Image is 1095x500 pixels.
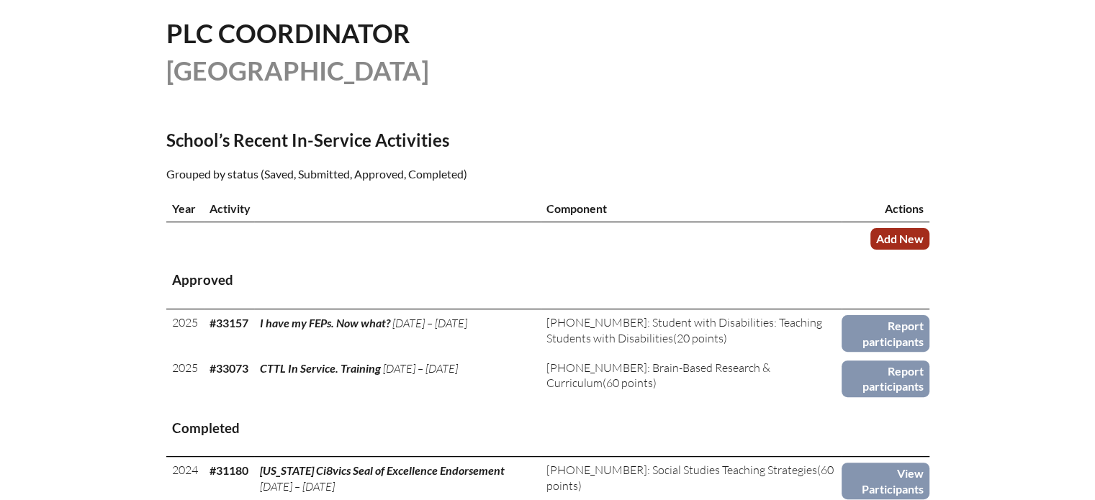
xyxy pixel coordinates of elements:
[166,165,673,183] p: Grouped by status (Saved, Submitted, Approved, Completed)
[541,355,842,400] td: (60 points)
[842,315,929,352] a: Report participants
[166,17,410,49] span: PLC Coordinator
[260,479,335,494] span: [DATE] – [DATE]
[166,195,204,222] th: Year
[392,316,467,330] span: [DATE] – [DATE]
[260,361,381,375] span: CTTL In Service. Training
[842,195,929,222] th: Actions
[209,463,248,477] b: #31180
[541,195,842,222] th: Component
[541,309,842,355] td: (20 points)
[870,228,929,249] a: Add New
[546,463,817,477] span: [PHONE_NUMBER]: Social Studies Teaching Strategies
[842,360,929,397] a: Report participants
[260,463,505,477] span: [US_STATE] Ci8vics Seal of Excellence Endorsement
[842,463,929,499] a: View Participants
[546,315,822,345] span: [PHONE_NUMBER]: Student with Disabilities: Teaching Students with Disabilities
[209,316,248,329] b: #33157
[166,55,429,86] span: [GEOGRAPHIC_DATA]
[166,309,204,355] td: 2025
[260,316,390,329] span: I have my FEPs. Now what?
[166,355,204,400] td: 2025
[204,195,541,222] th: Activity
[166,129,673,150] h2: School’s Recent In-Service Activities
[383,361,458,376] span: [DATE] – [DATE]
[209,361,248,375] b: #33073
[546,360,770,390] span: [PHONE_NUMBER]: Brain-Based Research & Curriculum
[172,271,924,289] h3: Approved
[172,419,924,437] h3: Completed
